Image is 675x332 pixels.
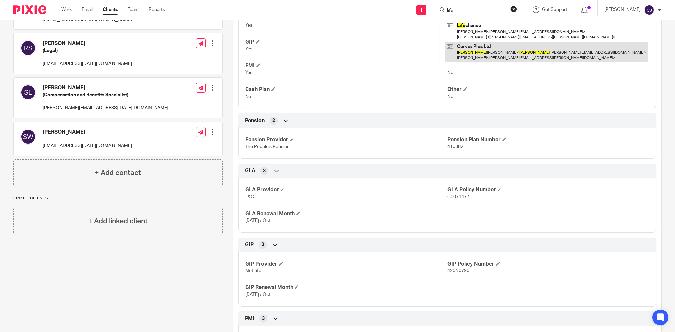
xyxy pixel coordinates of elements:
h4: PMI [245,62,447,69]
span: 425N0790 [447,269,469,273]
h4: GLA Provider [245,187,447,193]
a: Email [82,6,93,13]
h5: (Compensation and Benefits Specialist) [43,92,168,98]
p: [EMAIL_ADDRESS][DATE][DOMAIN_NAME] [43,61,132,67]
h4: GIP [245,39,447,46]
h4: [PERSON_NAME] [43,84,168,91]
h4: GIP Provider [245,261,447,268]
h4: Pension Plan Number [447,136,650,143]
h4: + Add linked client [88,216,148,226]
h4: Other [447,86,650,93]
h4: [PERSON_NAME] [43,40,132,47]
img: svg%3E [20,129,36,145]
span: 3 [261,241,264,248]
h4: Pension Provider [245,136,447,143]
span: GLA [245,167,255,174]
p: [EMAIL_ADDRESS][DATE][DOMAIN_NAME] [43,143,132,149]
img: svg%3E [644,5,654,15]
button: Clear [510,6,517,12]
h4: + Add contact [95,168,141,178]
span: 2 [272,117,275,124]
p: [PERSON_NAME] [604,6,641,13]
span: GIP [245,241,254,248]
a: Team [128,6,139,13]
p: Linked clients [13,196,223,201]
a: Work [61,6,72,13]
span: 3 [262,315,265,322]
h5: (Legal) [43,47,132,54]
input: Search [446,8,506,14]
img: svg%3E [20,40,36,56]
h4: Cash Plan [245,86,447,93]
span: Yes [245,47,252,51]
img: svg%3E [20,84,36,100]
span: L&G [245,195,254,199]
span: Get Support [542,7,567,12]
span: Pension [245,117,265,124]
span: No [447,70,453,75]
h4: GLA Policy Number [447,187,650,193]
h4: [PERSON_NAME] [43,129,132,136]
span: MetLife [245,269,261,273]
h4: GLA Renewal Month [245,210,447,217]
span: The People's Pension [245,145,290,149]
span: PMI [245,315,254,322]
span: 3 [263,168,266,174]
span: Yes [245,70,252,75]
a: Reports [149,6,165,13]
h4: GIP Policy Number [447,261,650,268]
span: [DATE] / Oct [245,292,271,297]
span: [DATE] / Oct [245,218,271,223]
span: No [447,94,453,99]
h4: GIP Renewal Month [245,284,447,291]
span: 410382 [447,145,463,149]
p: [PERSON_NAME][EMAIL_ADDRESS][DATE][DOMAIN_NAME] [43,105,168,111]
span: No [245,94,251,99]
a: Clients [103,6,118,13]
span: Yes [245,23,252,28]
span: G00714771 [447,195,472,199]
img: Pixie [13,5,46,14]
